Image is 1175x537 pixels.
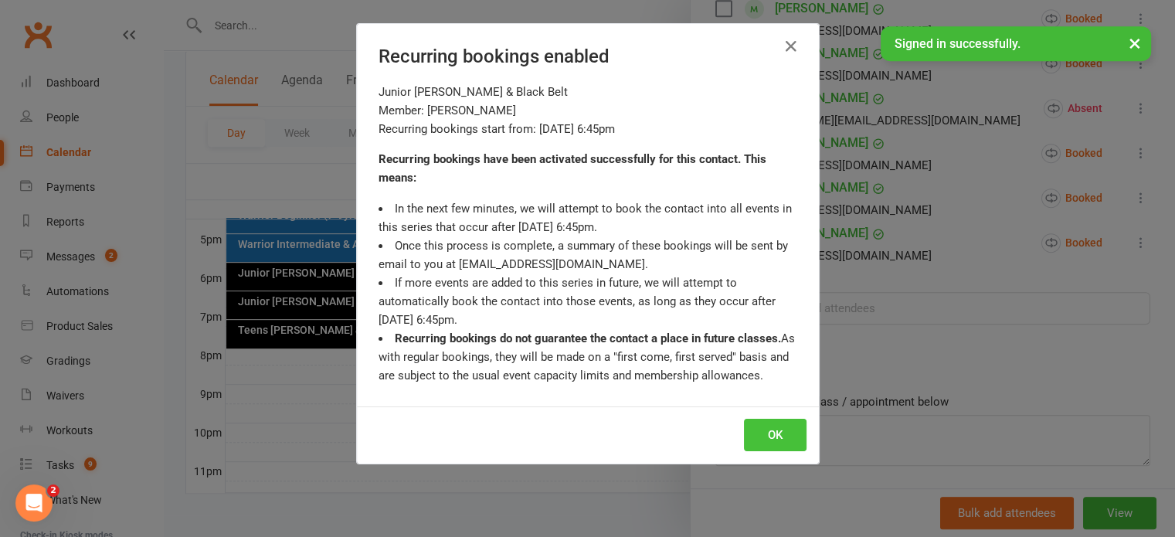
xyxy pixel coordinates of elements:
span: 2 [47,484,59,497]
li: If more events are added to this series in future, we will attempt to automatically book the cont... [379,274,797,329]
div: Member: [PERSON_NAME] [379,101,797,120]
li: Once this process is complete, a summary of these bookings will be sent by email to you at [EMAIL... [379,236,797,274]
strong: Recurring bookings have been activated successfully for this contact. This means: [379,152,766,185]
button: OK [744,419,807,451]
div: Recurring bookings start from: [DATE] 6:45pm [379,120,797,138]
strong: Recurring bookings do not guarantee the contact a place in future classes. [395,331,781,345]
iframe: Intercom live chat [15,484,53,522]
li: In the next few minutes, we will attempt to book the contact into all events in this series that ... [379,199,797,236]
button: Close [779,34,803,59]
li: As with regular bookings, they will be made on a "first come, first served" basis and are subject... [379,329,797,385]
div: Junior [PERSON_NAME] & Black Belt [379,83,797,101]
h4: Recurring bookings enabled [379,46,797,67]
